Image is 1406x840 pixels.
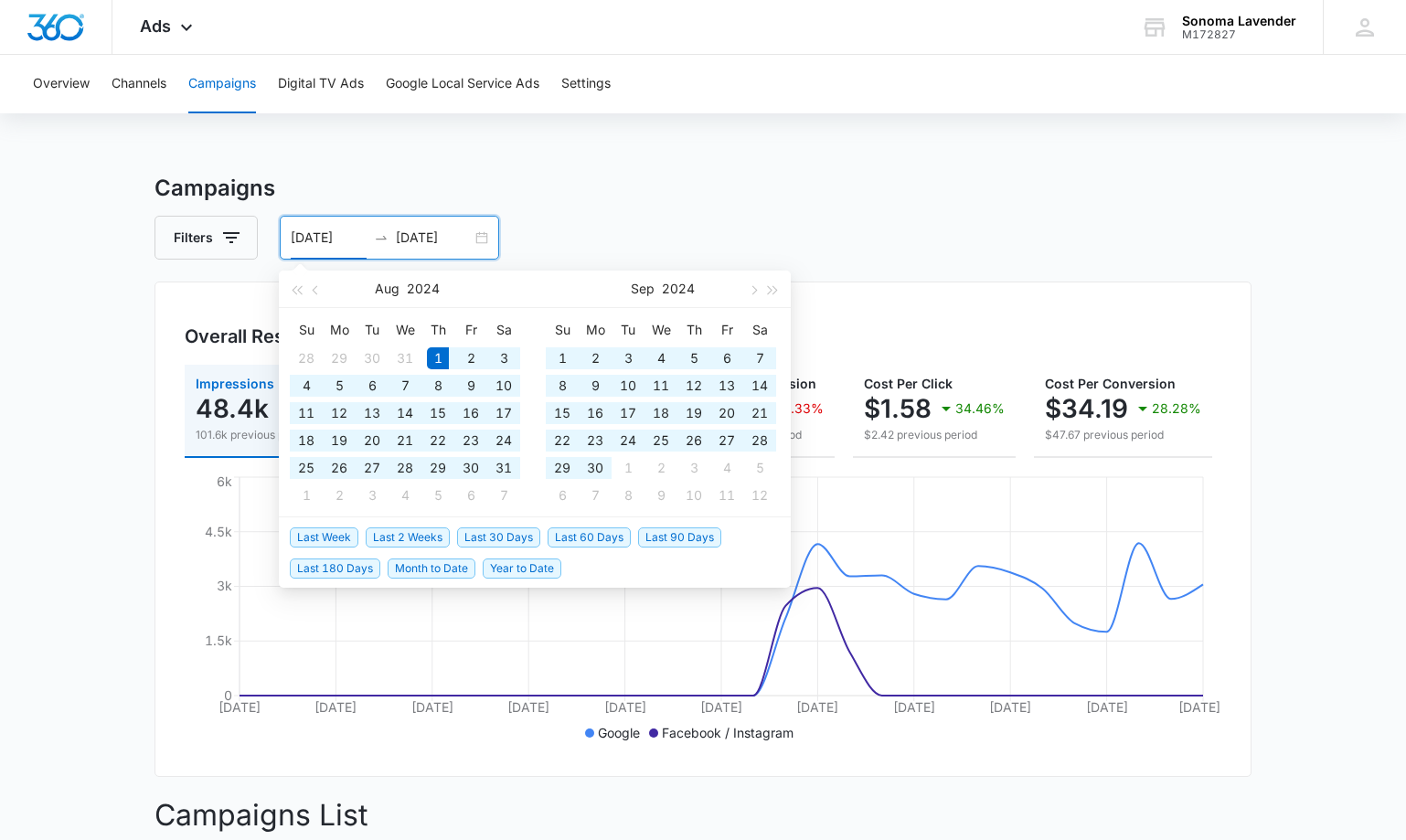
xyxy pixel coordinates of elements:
[683,484,705,506] div: 10
[716,375,738,397] div: 13
[507,699,549,715] tspan: [DATE]
[361,402,383,424] div: 13
[989,699,1031,715] tspan: [DATE]
[955,402,1005,415] p: 34.46%
[749,402,771,424] div: 21
[205,524,232,539] tspan: 4.5k
[394,375,416,397] div: 7
[457,527,540,548] span: Last 30 Days
[743,315,776,345] th: Sa
[683,402,705,424] div: 19
[421,427,454,454] td: 2024-08-22
[361,457,383,479] div: 27
[546,482,579,509] td: 2024-10-06
[295,402,317,424] div: 11
[295,484,317,506] div: 1
[33,55,90,113] button: Overview
[328,457,350,479] div: 26
[290,527,358,548] span: Last Week
[493,484,515,506] div: 7
[454,427,487,454] td: 2024-08-23
[716,457,738,479] div: 4
[278,55,364,113] button: Digital TV Ads
[454,315,487,345] th: Fr
[644,427,677,454] td: 2024-09-25
[644,454,677,482] td: 2024-10-02
[1182,14,1296,28] div: account name
[584,430,606,452] div: 23
[612,315,644,345] th: Tu
[579,315,612,345] th: Mo
[551,402,573,424] div: 15
[617,347,639,369] div: 3
[716,347,738,369] div: 6
[460,375,482,397] div: 9
[396,228,472,248] input: End date
[295,347,317,369] div: 28
[454,454,487,482] td: 2024-08-30
[584,457,606,479] div: 30
[323,315,356,345] th: Mo
[323,399,356,427] td: 2024-08-12
[743,345,776,372] td: 2024-09-07
[394,347,416,369] div: 31
[612,454,644,482] td: 2024-10-01
[389,482,421,509] td: 2024-09-04
[612,399,644,427] td: 2024-09-17
[743,454,776,482] td: 2024-10-05
[677,372,710,399] td: 2024-09-12
[487,427,520,454] td: 2024-08-24
[421,482,454,509] td: 2024-09-05
[375,271,399,307] button: Aug
[356,427,389,454] td: 2024-08-20
[290,345,323,372] td: 2024-07-28
[546,345,579,372] td: 2024-09-01
[290,454,323,482] td: 2024-08-25
[388,558,475,579] span: Month to Date
[677,315,710,345] th: Th
[290,427,323,454] td: 2024-08-18
[700,699,742,715] tspan: [DATE]
[551,457,573,479] div: 29
[644,315,677,345] th: We
[1086,699,1128,715] tspan: [DATE]
[546,399,579,427] td: 2024-09-15
[749,375,771,397] div: 14
[323,427,356,454] td: 2024-08-19
[796,699,838,715] tspan: [DATE]
[185,323,316,350] h3: Overall Results
[196,427,341,443] p: 101.6k previous period
[112,55,166,113] button: Channels
[783,402,824,415] p: 5.33%
[366,527,450,548] span: Last 2 Weeks
[389,345,421,372] td: 2024-07-31
[487,345,520,372] td: 2024-08-03
[617,457,639,479] div: 1
[579,454,612,482] td: 2024-09-30
[154,172,1252,205] h3: Campaigns
[196,376,274,391] span: Impressions
[154,216,258,260] button: Filters
[374,230,389,245] span: swap-right
[374,230,389,245] span: to
[644,372,677,399] td: 2024-09-11
[579,345,612,372] td: 2024-09-02
[710,345,743,372] td: 2024-09-06
[749,457,771,479] div: 5
[584,347,606,369] div: 2
[328,402,350,424] div: 12
[290,315,323,345] th: Su
[561,55,611,113] button: Settings
[460,457,482,479] div: 30
[427,347,449,369] div: 1
[650,347,672,369] div: 4
[662,271,695,307] button: 2024
[749,484,771,506] div: 12
[493,430,515,452] div: 24
[487,315,520,345] th: Sa
[421,454,454,482] td: 2024-08-29
[361,484,383,506] div: 3
[612,427,644,454] td: 2024-09-24
[290,558,380,579] span: Last 180 Days
[328,484,350,506] div: 2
